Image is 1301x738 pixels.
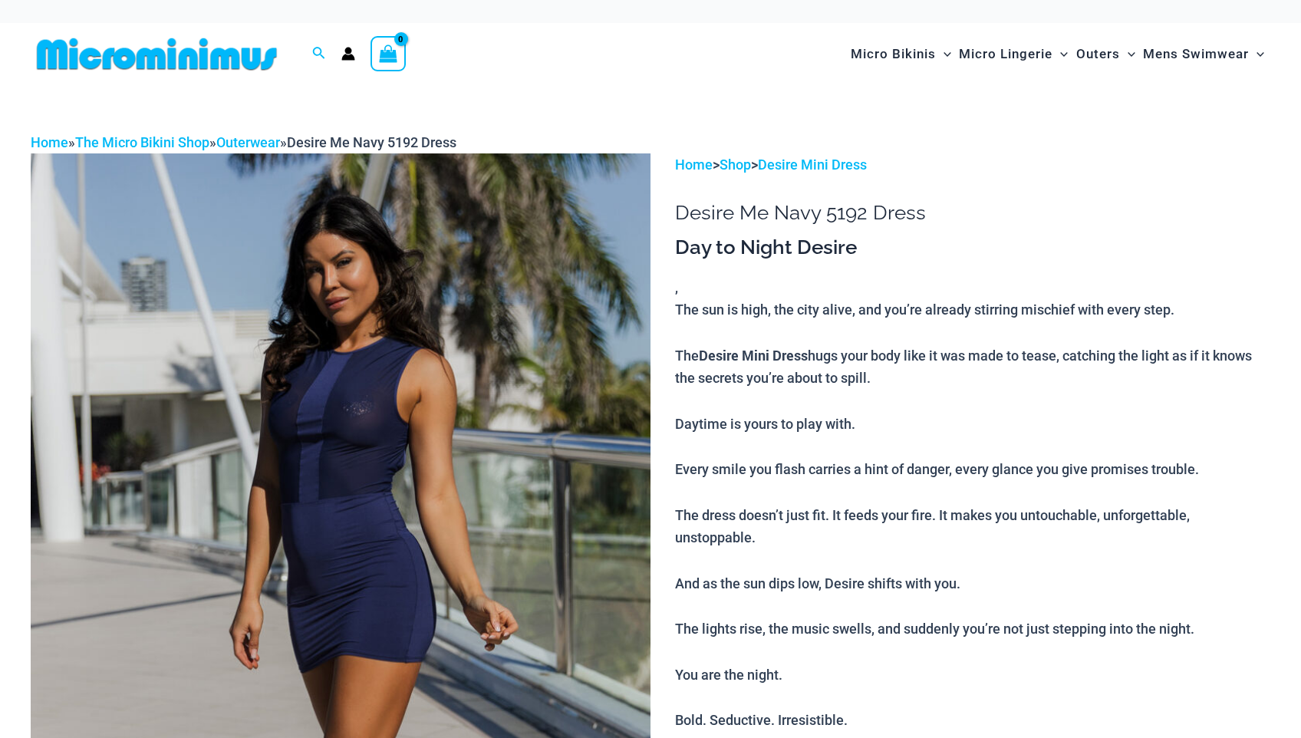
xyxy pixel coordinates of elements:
[371,36,406,71] a: View Shopping Cart, empty
[31,134,68,150] a: Home
[31,134,456,150] span: » » »
[851,35,936,74] span: Micro Bikinis
[955,31,1072,77] a: Micro LingerieMenu ToggleMenu Toggle
[936,35,951,74] span: Menu Toggle
[1139,31,1268,77] a: Mens SwimwearMenu ToggleMenu Toggle
[287,134,456,150] span: Desire Me Navy 5192 Dress
[720,156,751,173] a: Shop
[75,134,209,150] a: The Micro Bikini Shop
[699,346,808,364] b: Desire Mini Dress
[341,47,355,61] a: Account icon link
[1052,35,1068,74] span: Menu Toggle
[1120,35,1135,74] span: Menu Toggle
[758,156,867,173] a: Desire Mini Dress
[675,153,1270,176] p: > >
[1143,35,1249,74] span: Mens Swimwear
[845,28,1270,80] nav: Site Navigation
[675,201,1270,225] h1: Desire Me Navy 5192 Dress
[31,37,283,71] img: MM SHOP LOGO FLAT
[675,156,713,173] a: Home
[1072,31,1139,77] a: OutersMenu ToggleMenu Toggle
[1076,35,1120,74] span: Outers
[959,35,1052,74] span: Micro Lingerie
[216,134,280,150] a: Outerwear
[312,44,326,64] a: Search icon link
[1249,35,1264,74] span: Menu Toggle
[847,31,955,77] a: Micro BikinisMenu ToggleMenu Toggle
[675,235,1270,261] h3: Day to Night Desire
